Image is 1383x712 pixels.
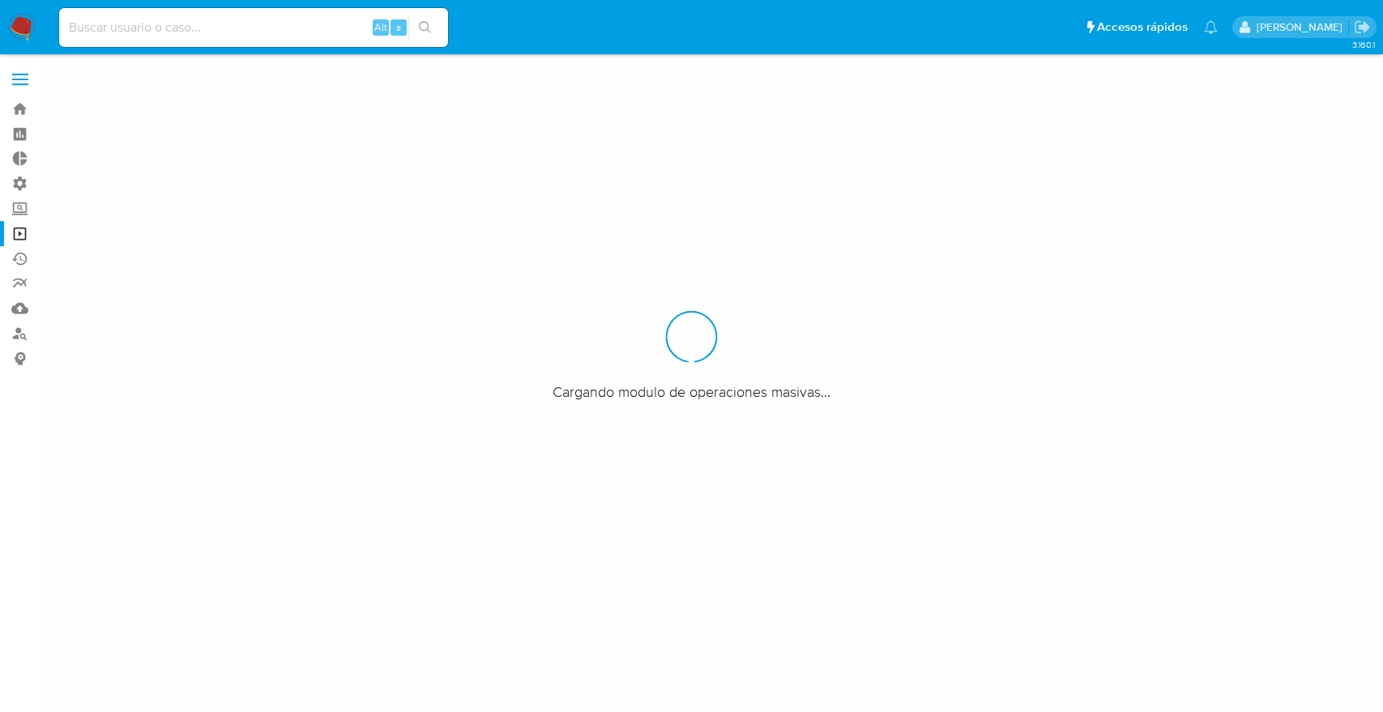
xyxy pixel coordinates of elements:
span: s [396,19,401,35]
span: Alt [374,19,387,35]
a: Notificaciones [1204,20,1218,34]
button: search-icon [408,16,442,39]
p: juan.tosini@mercadolibre.com [1257,19,1348,35]
a: Salir [1354,19,1371,36]
input: Buscar usuario o caso... [59,17,448,38]
span: Accesos rápidos [1097,19,1188,36]
span: Cargando modulo de operaciones masivas... [553,382,830,401]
